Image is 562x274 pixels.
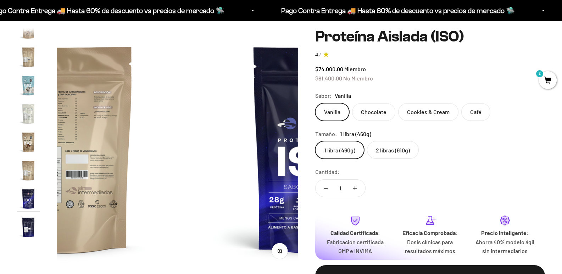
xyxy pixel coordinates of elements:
[315,129,337,139] legend: Tamaño:
[343,75,373,82] span: No Miembro
[17,216,40,239] img: Proteína Aislada (ISO)
[17,216,40,241] button: Ir al artículo 17
[17,159,40,184] button: Ir al artículo 15
[315,51,545,59] a: 4.74.7 de 5.0 estrellas
[17,188,40,210] img: Proteína Aislada (ISO)
[17,74,40,97] img: Proteína Aislada (ISO)
[340,129,371,139] span: 1 libra (460g)
[473,237,536,256] p: Ahorra 40% modelo ágil sin intermediarios
[17,102,40,127] button: Ir al artículo 13
[315,28,545,45] h1: Proteína Aislada (ISO)
[315,167,340,177] label: Cantidad:
[17,46,40,71] button: Ir al artículo 11
[335,91,351,100] span: Vanilla
[316,180,336,197] button: Reducir cantidad
[402,229,458,236] strong: Eficacia Comprobada:
[17,74,40,99] button: Ir al artículo 12
[17,159,40,182] img: Proteína Aislada (ISO)
[324,237,387,256] p: Fabricación certificada GMP e INVIMA
[345,180,365,197] button: Aumentar cantidad
[535,69,544,78] mark: 2
[315,91,332,100] legend: Sabor:
[17,131,40,153] img: Proteína Aislada (ISO)
[481,229,529,236] strong: Precio Inteligente:
[17,46,40,68] img: Proteína Aislada (ISO)
[17,188,40,212] button: Ir al artículo 16
[315,51,321,59] span: 4.7
[17,17,40,42] button: Ir al artículo 10
[315,75,342,82] span: $81.400,00
[17,102,40,125] img: Proteína Aislada (ISO)
[315,66,343,72] span: $74.000,00
[280,5,514,16] p: Pago Contra Entrega 🚚 Hasta 60% de descuento vs precios de mercado 🛸
[17,17,40,40] img: Proteína Aislada (ISO)
[398,237,462,256] p: Dosis clínicas para resultados máximos
[330,229,380,236] strong: Calidad Certificada:
[539,77,557,85] a: 2
[17,131,40,156] button: Ir al artículo 14
[197,28,439,269] img: Proteína Aislada (ISO)
[344,66,366,72] span: Miembro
